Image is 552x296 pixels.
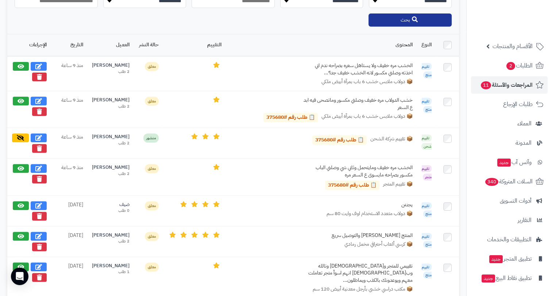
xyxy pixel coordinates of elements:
span: منشور [143,133,159,143]
th: حالة النشر [134,34,163,56]
td: منذ 9 ساعة [51,91,88,128]
div: [PERSON_NAME] [92,232,130,239]
div: [PERSON_NAME] [92,262,130,269]
span: تقييم متجر [422,165,432,180]
span: 📦 دولاب ملابس خشب 6 باب بمرآة أبيض ملكي [321,78,413,85]
span: معلق [145,62,159,71]
span: جديد [482,274,495,283]
span: معلق [145,164,159,173]
a: السلات المتروكة340 [471,173,548,190]
span: معلق [145,232,159,241]
th: العميل [88,34,134,56]
span: المراجعات والأسئلة [480,80,533,90]
div: المنتج [PERSON_NAME] والتوصيل سريع [303,232,413,239]
span: الطلبات [506,61,533,71]
a: التطبيقات والخدمات [471,231,548,248]
div: [PERSON_NAME] [92,97,130,104]
a: أدوات التسويق [471,192,548,210]
span: 📦 مكتب دراسي خشبي بأرجل معدنية أبيض 120 سم [313,285,413,293]
a: المراجعات والأسئلة11 [471,76,548,94]
span: التطبيقات والخدمات [487,234,532,245]
div: [PERSON_NAME] [92,164,130,171]
div: 2 طلب [92,140,130,146]
span: تقييم منتج [422,98,432,113]
span: التقارير [518,215,532,225]
div: [PERSON_NAME] [92,62,130,69]
a: تطبيق المتجرجديد [471,250,548,268]
span: جديد [497,159,511,167]
span: 📦 دولاب متعدد الاستخدام اوف وايت 80 سم [327,210,413,217]
span: 📦 دولاب ملابس خشب 6 باب بمرآة أبيض ملكي [321,113,413,122]
span: 2 [506,62,515,70]
div: 2 طلب [92,238,130,244]
th: التقييم [163,34,226,56]
a: المدونة [471,134,548,152]
span: تقييم منتج [422,202,432,218]
td: منذ 9 ساعة [51,128,88,159]
a: 📋 طلب رقم #375680 [312,135,367,145]
span: السلات المتروكة [485,176,533,187]
th: التاريخ [51,34,88,56]
a: التقارير [471,211,548,229]
a: الطلبات2 [471,57,548,74]
td: منذ 9 ساعة [51,159,88,195]
td: [DATE] [51,195,88,226]
span: تقييم منتج [422,233,432,248]
div: الخشب مره خفيف ولا يستاهل سعره بصراحه ندم اني اخذته وصلني مكسور لانه الخشب خفيف جدا ً... [303,62,413,76]
div: 1 طلب [92,269,130,275]
span: 📦 تقييم شركة الشحن [370,135,413,145]
a: 📋 طلب رقم #375680 [325,180,379,190]
td: [DATE] [51,226,88,257]
th: النوع [417,34,436,56]
div: 2 طلب [92,171,130,177]
a: العملاء [471,115,548,132]
span: العملاء [517,118,532,129]
div: 2 طلب [92,104,130,109]
a: 📋 طلب رقم #375680 [263,113,318,122]
span: 📦 تقييم المتجر [383,180,413,190]
span: 11 [481,81,491,89]
th: الإجراءات [7,34,51,56]
span: 📦 كرسي ألعاب أحترافي مخمل رمادي [344,241,413,248]
span: الأقسام والمنتجات [493,41,533,51]
div: يجننن [303,201,413,209]
button: بحث [368,13,452,27]
div: ضيف [92,201,130,208]
div: 0 طلب [92,208,130,214]
span: معلق [145,262,159,272]
span: معلق [145,201,159,210]
span: تطبيق نقاط البيع [481,273,532,283]
a: تطبيق نقاط البيعجديد [471,269,548,287]
span: تطبيق المتجر [489,254,532,264]
span: المدونة [516,138,532,148]
div: Open Intercom Messenger [11,268,28,285]
span: معلق [145,97,159,106]
span: تقييم شحن [421,135,432,150]
span: تقييم منتج [422,264,432,279]
a: وآتس آبجديد [471,153,548,171]
a: طلبات الإرجاع [471,96,548,113]
th: المحتوى [226,34,417,56]
span: وآتس آب [497,157,532,167]
td: منذ 9 ساعة [51,56,88,91]
span: طلبات الإرجاع [503,99,533,109]
span: أدوات التسويق [500,196,532,206]
div: 2 طلب [92,69,130,75]
div: الخشب مره خفيف ومايتحمل وثاني شي وصلني الباب مكسور بصراحه مايسوى ع السعر مره [303,164,413,178]
span: جديد [489,255,503,263]
span: 340 [485,178,498,186]
div: تقييمي للمتجر و[DEMOGRAPHIC_DATA] وتالله وب[DEMOGRAPHIC_DATA] انهم اسوأ متجر تعاملت معهم ويوعدونك... [303,262,413,284]
div: خشب الدولاب مره خفيف وصلني مكسور وماتصحى فيه ابد ع السعر [303,97,413,111]
span: تقييم منتج [422,63,432,78]
div: [PERSON_NAME] [92,133,130,140]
